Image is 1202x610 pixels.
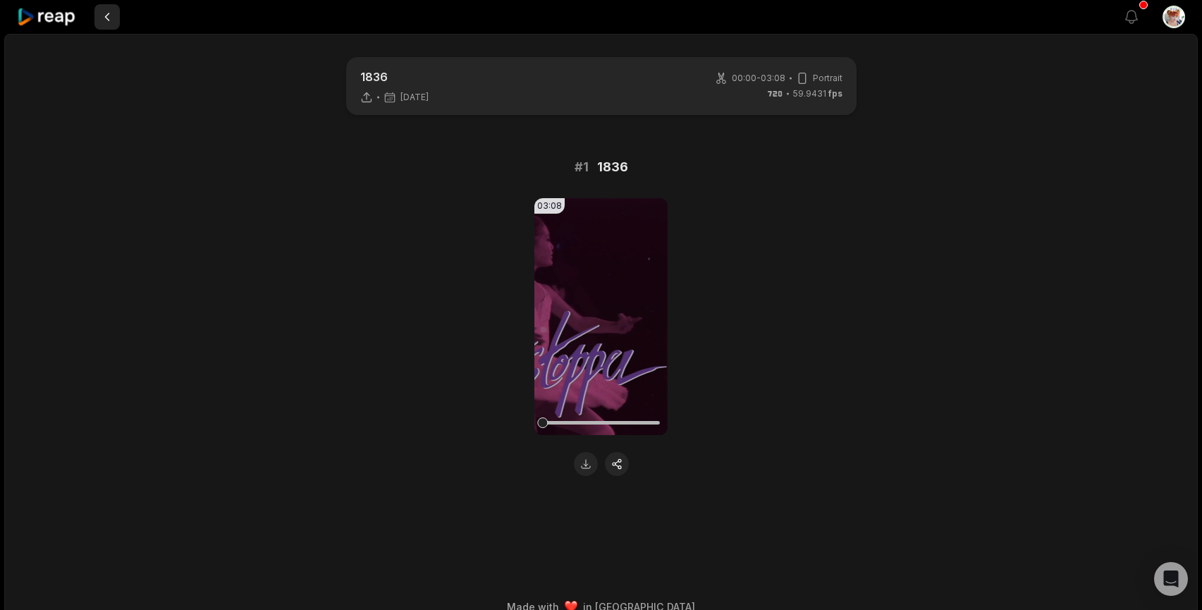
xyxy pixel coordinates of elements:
span: Portrait [813,72,842,85]
video: Your browser does not support mp4 format. [534,198,668,435]
span: 00:00 - 03:08 [732,72,785,85]
span: fps [828,88,842,99]
span: [DATE] [400,92,429,103]
span: 1836 [597,157,628,177]
span: # 1 [575,157,589,177]
p: 1836 [360,68,429,85]
span: 59.9431 [793,87,842,100]
div: Open Intercom Messenger [1154,562,1188,596]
